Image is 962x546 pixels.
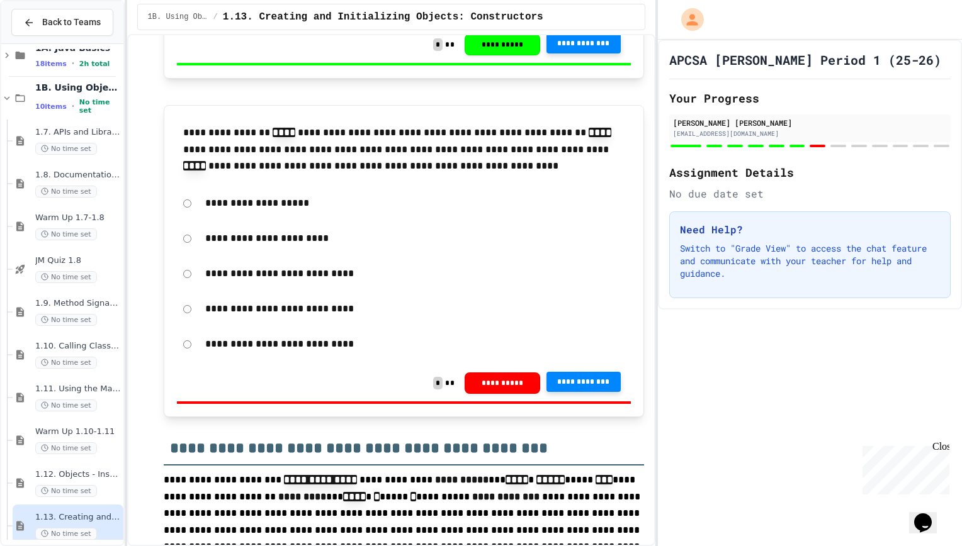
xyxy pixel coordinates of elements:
[35,60,67,68] span: 18 items
[35,512,121,523] span: 1.13. Creating and Initializing Objects: Constructors
[35,485,97,497] span: No time set
[5,5,87,80] div: Chat with us now!Close
[669,51,941,69] h1: APCSA [PERSON_NAME] Period 1 (25-26)
[680,242,940,280] p: Switch to "Grade View" to access the chat feature and communicate with your teacher for help and ...
[11,9,113,36] button: Back to Teams
[35,314,97,326] span: No time set
[223,9,543,25] span: 1.13. Creating and Initializing Objects: Constructors
[35,186,97,198] span: No time set
[35,528,97,540] span: No time set
[669,186,951,201] div: No due date set
[42,16,101,29] span: Back to Teams
[35,82,121,93] span: 1B. Using Objects
[909,496,949,533] iframe: chat widget
[35,127,121,138] span: 1.7. APIs and Libraries
[148,12,208,22] span: 1B. Using Objects
[35,426,121,437] span: Warm Up 1.10-1.11
[669,89,951,107] h2: Your Progress
[35,271,97,283] span: No time set
[35,442,97,454] span: No time set
[35,341,121,352] span: 1.10. Calling Class Methods
[35,170,121,181] span: 1.8. Documentation with Comments and Preconditions
[79,98,121,114] span: No time set
[35,384,121,394] span: 1.11. Using the Math Class
[669,164,951,181] h2: Assignment Details
[35,143,97,155] span: No time set
[72,58,74,69] span: •
[35,298,121,309] span: 1.9. Method Signatures
[35,228,97,240] span: No time set
[35,357,97,369] span: No time set
[35,399,97,411] span: No time set
[857,441,949,494] iframe: chat widget
[673,129,947,138] div: [EMAIL_ADDRESS][DOMAIN_NAME]
[673,117,947,128] div: [PERSON_NAME] [PERSON_NAME]
[35,103,67,111] span: 10 items
[668,5,707,34] div: My Account
[680,222,940,237] h3: Need Help?
[79,60,110,68] span: 2h total
[35,469,121,480] span: 1.12. Objects - Instances of Classes
[35,255,121,266] span: JM Quiz 1.8
[213,12,218,22] span: /
[35,213,121,223] span: Warm Up 1.7-1.8
[72,101,74,111] span: •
